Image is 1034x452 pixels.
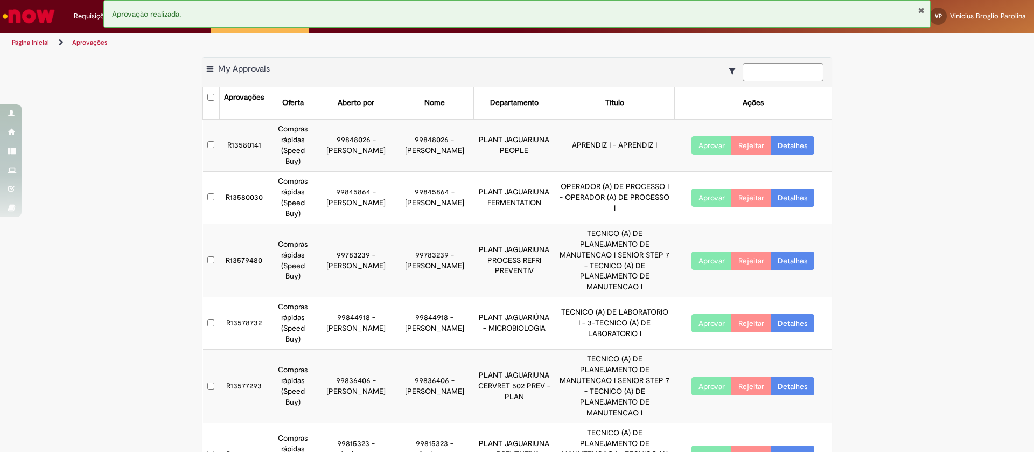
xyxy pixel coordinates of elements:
[219,171,269,224] td: R13580030
[743,98,764,108] div: Ações
[918,6,925,15] button: Fechar Notificação
[317,297,395,350] td: 99844918 - [PERSON_NAME]
[74,11,111,22] span: Requisições
[224,92,264,103] div: Aprovações
[218,64,270,74] span: My Approvals
[731,314,771,332] button: Rejeitar
[395,119,474,171] td: 99848026 - [PERSON_NAME]
[935,12,942,19] span: VP
[395,297,474,350] td: 99844918 - [PERSON_NAME]
[555,224,675,297] td: TECNICO (A) DE PLANEJAMENTO DE MANUTENCAO I SENIOR STEP 7 - TECNICO (A) DE PLANEJAMENTO DE MANUTE...
[1,5,57,27] img: ServiceNow
[473,224,555,297] td: PLANT JAGUARIUNA PROCESS REFRI PREVENTIV
[691,252,732,270] button: Aprovar
[691,314,732,332] button: Aprovar
[269,297,317,350] td: Compras rápidas (Speed Buy)
[731,189,771,207] button: Rejeitar
[219,350,269,423] td: R13577293
[317,171,395,224] td: 99845864 - [PERSON_NAME]
[338,98,374,108] div: Aberto por
[691,189,732,207] button: Aprovar
[317,119,395,171] td: 99848026 - [PERSON_NAME]
[555,297,675,350] td: TECNICO (A) DE LABORATORIO I - 3-TECNICO (A) DE LABORATORIO I
[269,224,317,297] td: Compras rápidas (Speed Buy)
[771,252,814,270] a: Detalhes
[395,350,474,423] td: 99836406 - [PERSON_NAME]
[8,33,681,53] ul: Trilhas de página
[12,38,49,47] a: Página inicial
[282,98,304,108] div: Oferta
[771,377,814,395] a: Detalhes
[473,297,555,350] td: PLANT JAGUARIÚNA - MICROBIOLOGIA
[269,350,317,423] td: Compras rápidas (Speed Buy)
[473,119,555,171] td: PLANT JAGUARIUNA PEOPLE
[395,171,474,224] td: 99845864 - [PERSON_NAME]
[950,11,1026,20] span: Vinicius Broglio Parolina
[555,171,675,224] td: OPERADOR (A) DE PROCESSO I - OPERADOR (A) DE PROCESSO I
[691,377,732,395] button: Aprovar
[317,350,395,423] td: 99836406 - [PERSON_NAME]
[691,136,732,155] button: Aprovar
[112,9,181,19] span: Aprovação realizada.
[731,136,771,155] button: Rejeitar
[424,98,445,108] div: Nome
[771,189,814,207] a: Detalhes
[731,377,771,395] button: Rejeitar
[473,171,555,224] td: PLANT JAGUARIUNA FERMENTATION
[269,119,317,171] td: Compras rápidas (Speed Buy)
[219,297,269,350] td: R13578732
[72,38,108,47] a: Aprovações
[555,119,675,171] td: APRENDIZ I - APRENDIZ I
[771,314,814,332] a: Detalhes
[219,224,269,297] td: R13579480
[317,224,395,297] td: 99783239 - [PERSON_NAME]
[473,350,555,423] td: PLANT JAGUARIUNA CERVRET 502 PREV - PLAN
[731,252,771,270] button: Rejeitar
[555,350,675,423] td: TECNICO (A) DE PLANEJAMENTO DE MANUTENCAO I SENIOR STEP 7 - TECNICO (A) DE PLANEJAMENTO DE MANUTE...
[729,67,740,75] i: Mostrar filtros para: Suas Solicitações
[771,136,814,155] a: Detalhes
[269,171,317,224] td: Compras rápidas (Speed Buy)
[219,119,269,171] td: R13580141
[605,98,624,108] div: Título
[490,98,539,108] div: Departamento
[219,87,269,119] th: Aprovações
[395,224,474,297] td: 99783239 - [PERSON_NAME]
